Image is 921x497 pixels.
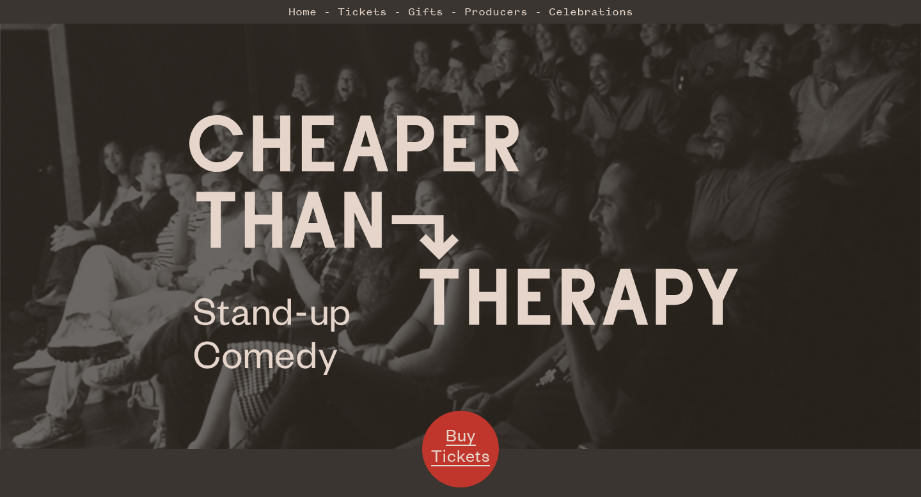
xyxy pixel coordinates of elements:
span: Buy Tickets [431,424,490,466]
a: Buy Tickets [422,411,499,487]
img: Cheaper Than Therapy logo [189,115,738,375]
